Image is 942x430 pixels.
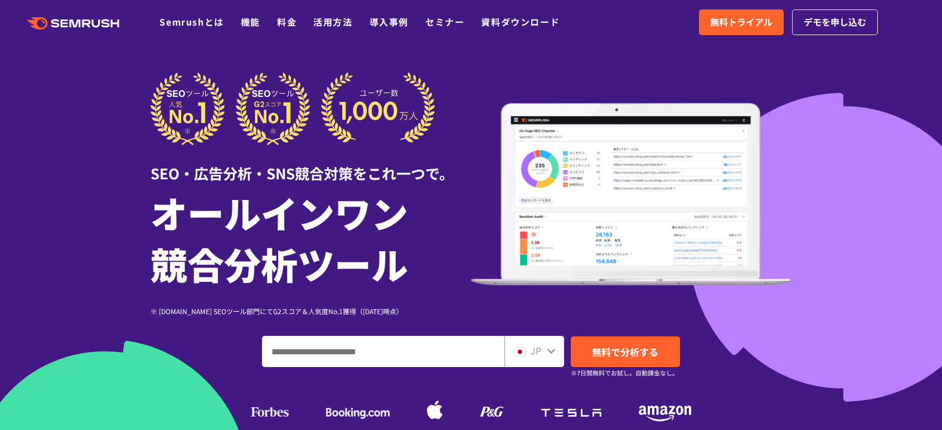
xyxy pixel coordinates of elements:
[792,9,878,35] a: デモを申し込む
[710,15,773,30] span: 無料トライアル
[150,306,471,316] div: ※ [DOMAIN_NAME] SEOツール部門にてG2スコア＆人気度No.1獲得（[DATE]時点）
[159,15,224,28] a: Semrushとは
[592,345,658,359] span: 無料で分析する
[150,187,471,289] h1: オールインワン 競合分析ツール
[313,15,352,28] a: 活用方法
[241,15,260,28] a: 機能
[150,145,471,184] div: SEO・広告分析・SNS競合対策をこれ一つで。
[571,336,680,367] a: 無料で分析する
[531,344,541,357] span: JP
[263,336,504,367] input: ドメイン、キーワードまたはURLを入力してください
[277,15,297,28] a: 料金
[699,9,784,35] a: 無料トライアル
[481,15,560,28] a: 資料ダウンロード
[571,368,678,378] small: ※7日間無料でお試し。自動課金なし。
[804,15,866,30] span: デモを申し込む
[370,15,409,28] a: 導入事例
[425,15,464,28] a: セミナー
